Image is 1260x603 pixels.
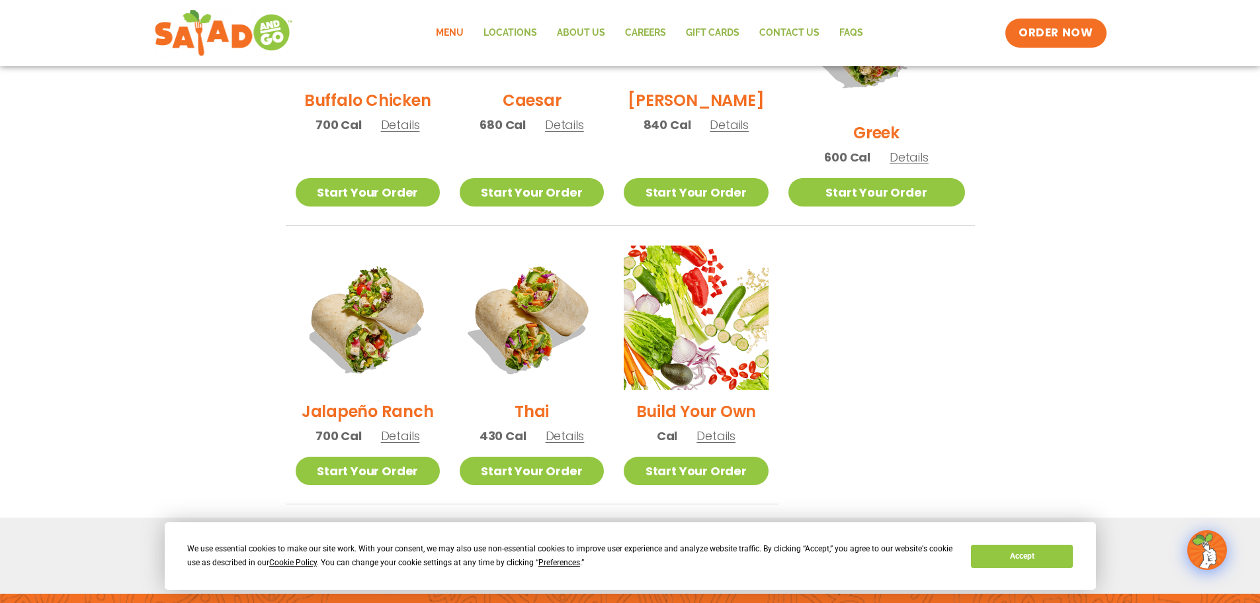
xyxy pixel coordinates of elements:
h2: Caesar [503,89,562,112]
h2: Thai [515,400,549,423]
span: 600 Cal [824,148,870,166]
h2: Build Your Own [636,400,757,423]
span: Details [710,116,749,133]
nav: Menu [426,18,873,48]
span: 840 Cal [644,116,691,134]
a: Start Your Order [460,178,604,207]
a: Contact Us [749,18,829,48]
a: Start Your Order [296,178,440,207]
h2: [PERSON_NAME] [628,89,764,112]
span: Details [545,116,584,133]
a: Start Your Order [624,457,768,485]
span: 700 Cal [315,116,362,134]
img: new-SAG-logo-768×292 [154,7,294,60]
button: Accept [971,545,1073,568]
a: Start Your Order [296,457,440,485]
img: Product photo for Thai Wrap [460,246,604,390]
span: Details [381,428,420,444]
div: Cookie Consent Prompt [165,522,1096,590]
span: Details [696,428,735,444]
a: Locations [474,18,547,48]
span: ORDER NOW [1019,25,1093,41]
span: Cal [657,427,677,445]
a: Menu [426,18,474,48]
a: About Us [547,18,615,48]
img: Product photo for Jalapeño Ranch Wrap [296,246,440,390]
span: Preferences [538,558,580,567]
img: wpChatIcon [1189,532,1226,569]
h2: Jalapeño Ranch [302,400,434,423]
a: Start Your Order [788,178,965,207]
span: Cookie Policy [269,558,317,567]
span: Details [381,116,420,133]
img: Product photo for Build Your Own [624,246,768,390]
a: Careers [615,18,676,48]
span: 700 Cal [315,427,362,445]
span: Details [890,149,929,165]
a: ORDER NOW [1005,19,1106,48]
a: Start Your Order [460,457,604,485]
h2: Greek [853,121,900,144]
span: 430 Cal [480,427,526,445]
a: GIFT CARDS [676,18,749,48]
a: Start Your Order [624,178,768,207]
div: We use essential cookies to make our site work. With your consent, we may also use non-essential ... [187,542,955,570]
h2: Buffalo Chicken [304,89,431,112]
span: Details [546,428,585,444]
span: 680 Cal [480,116,526,134]
a: FAQs [829,18,873,48]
